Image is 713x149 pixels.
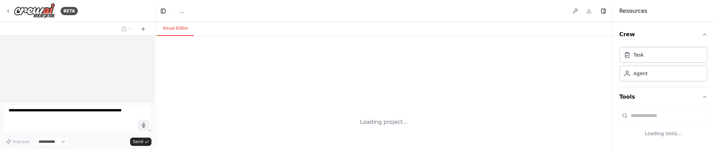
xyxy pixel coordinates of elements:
[138,120,149,130] button: Click to speak your automation idea
[633,51,644,58] div: Task
[130,138,151,146] button: Send
[179,8,184,14] span: ...
[158,6,168,16] button: Hide left sidebar
[633,70,648,77] div: Agent
[619,125,707,142] div: Loading tools...
[619,25,707,44] button: Crew
[14,3,55,19] img: Logo
[360,118,408,126] div: Loading project...
[157,21,194,36] button: Visual Editor
[599,6,608,16] button: Hide right sidebar
[61,7,78,15] div: BETA
[619,44,707,87] div: Crew
[133,139,143,145] span: Send
[118,25,135,33] button: Switch to previous chat
[619,7,648,15] h4: Resources
[13,139,30,145] span: Improve
[138,25,149,33] button: Start a new chat
[179,8,184,14] nav: breadcrumb
[3,137,33,146] button: Improve
[619,107,707,148] div: Tools
[619,87,707,107] button: Tools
